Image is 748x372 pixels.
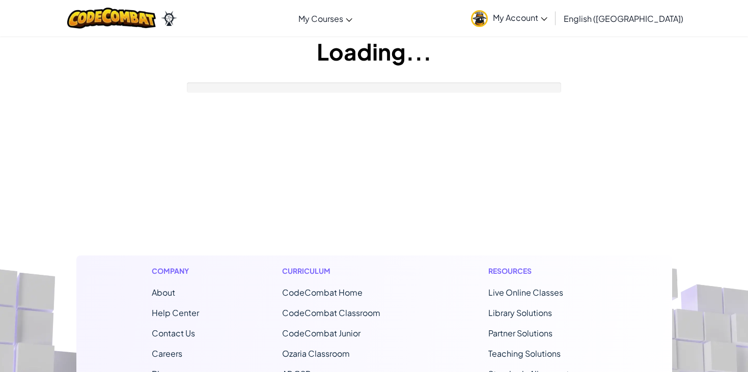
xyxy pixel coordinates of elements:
[282,266,405,276] h1: Curriculum
[564,13,683,24] span: English ([GEOGRAPHIC_DATA])
[282,328,361,338] a: CodeCombat Junior
[161,11,177,26] img: Ozaria
[488,348,561,359] a: Teaching Solutions
[282,307,380,318] a: CodeCombat Classroom
[67,8,156,28] img: CodeCombat logo
[471,10,488,27] img: avatar
[488,287,563,298] a: Live Online Classes
[282,348,350,359] a: Ozaria Classroom
[293,5,357,32] a: My Courses
[488,328,552,338] a: Partner Solutions
[298,13,343,24] span: My Courses
[559,5,688,32] a: English ([GEOGRAPHIC_DATA])
[152,287,175,298] a: About
[466,2,552,34] a: My Account
[488,307,552,318] a: Library Solutions
[493,12,547,23] span: My Account
[488,266,597,276] h1: Resources
[152,328,195,338] span: Contact Us
[282,287,363,298] span: CodeCombat Home
[152,348,182,359] a: Careers
[152,307,199,318] a: Help Center
[152,266,199,276] h1: Company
